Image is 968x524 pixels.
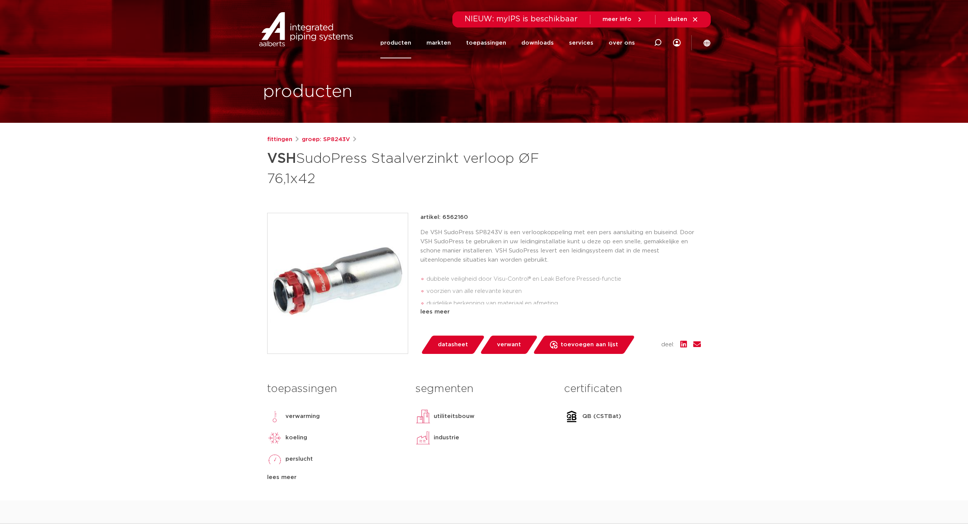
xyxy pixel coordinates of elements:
[466,27,506,58] a: toepassingen
[582,412,621,421] p: QB (CSTBat)
[564,409,579,424] img: QB (CSTBat)
[267,430,282,445] img: koeling
[673,27,681,58] div: my IPS
[420,307,701,317] div: lees meer
[302,135,350,144] a: groep: SP8243V
[569,27,593,58] a: services
[434,412,474,421] p: utiliteitsbouw
[267,473,404,482] div: lees meer
[603,16,643,23] a: meer info
[497,339,521,351] span: verwant
[285,412,320,421] p: verwarming
[380,27,635,58] nav: Menu
[426,285,701,297] li: voorzien van alle relevante keuren
[434,433,459,442] p: industrie
[426,297,701,310] li: duidelijke herkenning van materiaal en afmeting
[415,381,552,397] h3: segmenten
[415,409,431,424] img: utiliteitsbouw
[420,213,468,222] p: artikel: 6562160
[564,381,701,397] h3: certificaten
[661,340,674,349] span: deel:
[426,273,701,285] li: dubbele veiligheid door Visu-Control® en Leak Before Pressed-functie
[420,336,485,354] a: datasheet
[267,135,292,144] a: fittingen
[465,15,578,23] span: NIEUW: myIPS is beschikbaar
[267,152,296,166] strong: VSH
[561,339,618,351] span: toevoegen aan lijst
[268,213,408,354] img: Product Image for VSH SudoPress Staalverzinkt verloop ØF 76,1x42
[438,339,468,351] span: datasheet
[521,27,554,58] a: downloads
[420,228,701,265] p: De VSH SudoPress SP8243V is een verloopkoppeling met een pers aansluiting en buiseind. Door VSH S...
[263,80,353,104] h1: producten
[285,455,313,464] p: perslucht
[479,336,538,354] a: verwant
[267,452,282,467] img: perslucht
[267,409,282,424] img: verwarming
[380,27,411,58] a: producten
[285,433,307,442] p: koeling
[426,27,451,58] a: markten
[668,16,687,22] span: sluiten
[267,381,404,397] h3: toepassingen
[267,147,553,188] h1: SudoPress Staalverzinkt verloop ØF 76,1x42
[603,16,631,22] span: meer info
[668,16,699,23] a: sluiten
[609,27,635,58] a: over ons
[415,430,431,445] img: industrie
